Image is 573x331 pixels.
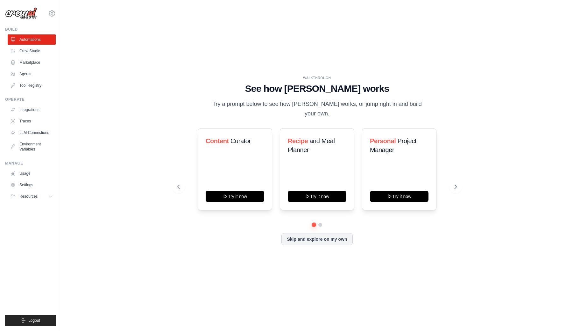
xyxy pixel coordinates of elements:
[5,315,56,326] button: Logout
[210,99,424,118] p: Try a prompt below to see how [PERSON_NAME] works, or jump right in and build your own.
[8,46,56,56] a: Crew Studio
[5,27,56,32] div: Build
[288,137,335,153] span: and Meal Planner
[206,191,264,202] button: Try it now
[8,34,56,45] a: Automations
[8,168,56,179] a: Usage
[8,139,56,154] a: Environment Variables
[206,137,229,144] span: Content
[8,116,56,126] a: Traces
[370,137,416,153] span: Project Manager
[288,191,346,202] button: Try it now
[8,80,56,91] a: Tool Registry
[370,191,428,202] button: Try it now
[5,161,56,166] div: Manage
[28,318,40,323] span: Logout
[8,128,56,138] a: LLM Connections
[8,180,56,190] a: Settings
[288,137,308,144] span: Recipe
[177,83,457,94] h1: See how [PERSON_NAME] works
[370,137,396,144] span: Personal
[19,194,38,199] span: Resources
[8,69,56,79] a: Agents
[8,57,56,68] a: Marketplace
[177,76,457,80] div: WALKTHROUGH
[8,191,56,202] button: Resources
[5,7,37,19] img: Logo
[230,137,251,144] span: Curator
[8,105,56,115] a: Integrations
[281,233,352,245] button: Skip and explore on my own
[5,97,56,102] div: Operate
